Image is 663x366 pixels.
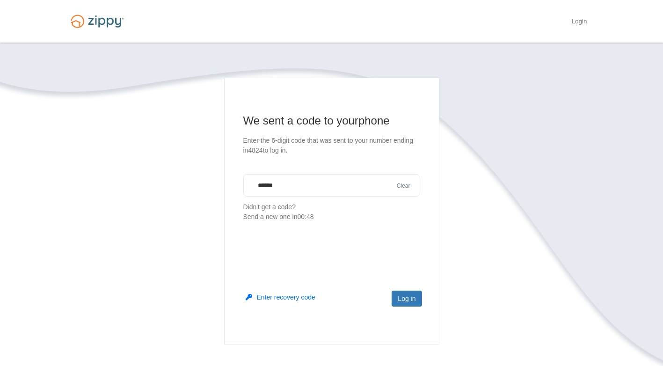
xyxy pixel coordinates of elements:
[246,293,315,302] button: Enter recovery code
[243,202,420,222] p: Didn't get a code?
[392,291,422,307] button: Log in
[394,182,413,190] button: Clear
[65,10,130,32] img: Logo
[571,18,587,27] a: Login
[243,113,420,128] h1: We sent a code to your phone
[243,136,420,155] p: Enter the 6-digit code that was sent to your number ending in 4824 to log in.
[243,212,420,222] div: Send a new one in 00:48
